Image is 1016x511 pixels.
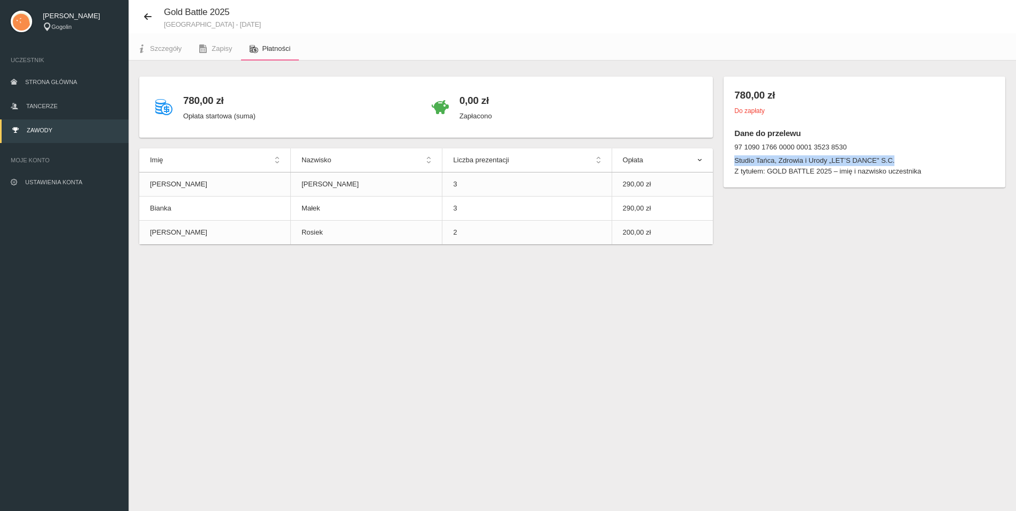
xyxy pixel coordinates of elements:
[612,172,713,197] td: 290,00 zł
[612,148,713,172] th: Opłata
[164,7,230,17] span: Gold Battle 2025
[139,221,290,245] td: [PERSON_NAME]
[612,197,713,221] td: 290,00 zł
[290,172,442,197] td: [PERSON_NAME]
[460,111,492,122] p: Zapłacono
[183,93,255,108] h4: 780,00 zł
[241,37,299,61] a: Płatności
[25,79,77,85] span: Strona główna
[290,221,442,245] td: Rosiek
[734,127,995,139] h6: Dane do przelewu
[26,103,57,109] span: Tancerze
[290,197,442,221] td: Małek
[11,55,118,65] span: Uczestnik
[183,111,255,122] p: Opłata startowa (suma)
[734,155,995,166] dd: Studio Tańca, Zdrowia i Urody „LET’S DANCE" S.C.
[734,107,764,115] small: Do zapłaty
[442,148,612,172] th: Liczba prezentacji
[442,221,612,245] td: 2
[212,44,232,52] span: Zapisy
[27,127,52,133] span: Zawody
[442,197,612,221] td: 3
[460,93,492,108] h4: 0,00 zł
[43,11,118,21] span: [PERSON_NAME]
[25,179,82,185] span: Ustawienia konta
[734,87,995,103] h4: 780,00 zł
[164,21,261,28] small: [GEOGRAPHIC_DATA] - [DATE]
[262,44,291,52] span: Płatności
[11,155,118,166] span: Moje konto
[139,172,290,197] td: [PERSON_NAME]
[129,37,190,61] a: Szczegóły
[734,166,995,177] dd: Z tytułem: GOLD BATTLE 2025 – imię i nazwisko uczestnika
[139,197,290,221] td: Bianka
[612,221,713,245] td: 200,00 zł
[43,22,118,32] div: Gogolin
[442,172,612,197] td: 3
[150,44,182,52] span: Szczegóły
[11,11,32,32] img: svg
[190,37,240,61] a: Zapisy
[734,142,995,153] dt: 97 1090 1766 0000 0001 3523 8530
[139,148,290,172] th: Imię
[290,148,442,172] th: Nazwisko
